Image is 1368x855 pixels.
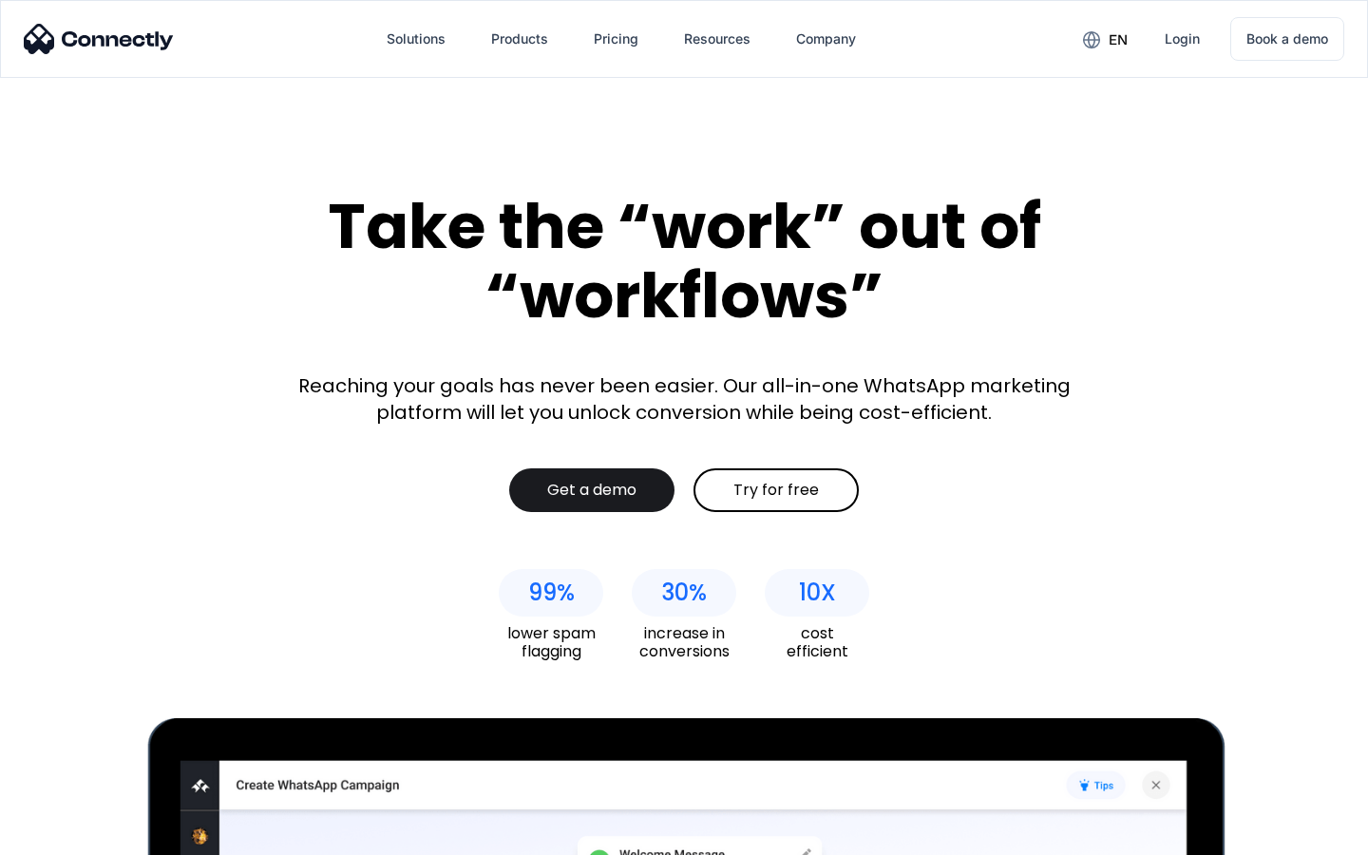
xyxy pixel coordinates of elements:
[796,26,856,52] div: Company
[799,579,836,606] div: 10X
[1149,16,1215,62] a: Login
[387,26,446,52] div: Solutions
[1068,25,1142,53] div: en
[547,481,636,500] div: Get a demo
[38,822,114,848] ul: Language list
[528,579,575,606] div: 99%
[509,468,674,512] a: Get a demo
[693,468,859,512] a: Try for free
[476,16,563,62] div: Products
[594,26,638,52] div: Pricing
[1230,17,1344,61] a: Book a demo
[499,624,603,660] div: lower spam flagging
[24,24,174,54] img: Connectly Logo
[765,624,869,660] div: cost efficient
[371,16,461,62] div: Solutions
[661,579,707,606] div: 30%
[19,822,114,848] aside: Language selected: English
[491,26,548,52] div: Products
[1165,26,1200,52] div: Login
[669,16,766,62] div: Resources
[632,624,736,660] div: increase in conversions
[684,26,750,52] div: Resources
[781,16,871,62] div: Company
[733,481,819,500] div: Try for free
[1109,27,1128,53] div: en
[579,16,654,62] a: Pricing
[285,372,1083,426] div: Reaching your goals has never been easier. Our all-in-one WhatsApp marketing platform will let yo...
[256,192,1111,330] div: Take the “work” out of “workflows”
